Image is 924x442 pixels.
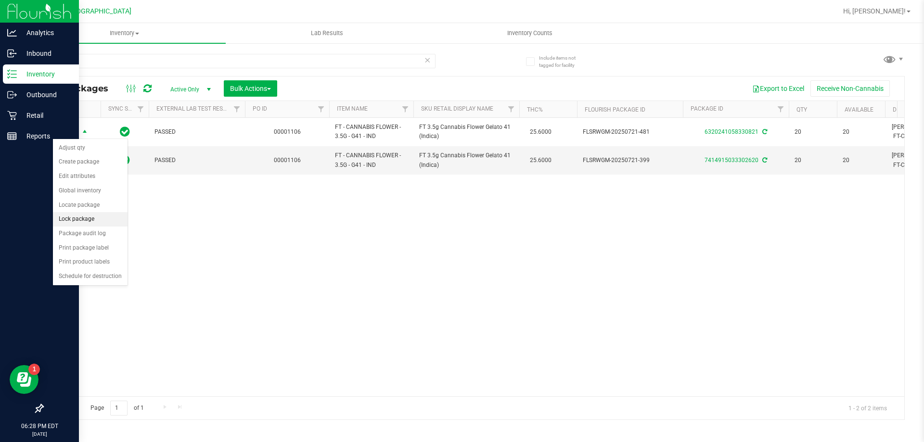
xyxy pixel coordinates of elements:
[274,157,301,164] a: 00001106
[494,29,565,38] span: Inventory Counts
[841,401,895,415] span: 1 - 2 of 2 items
[4,430,75,438] p: [DATE]
[17,27,75,38] p: Analytics
[503,101,519,117] a: Filter
[17,68,75,80] p: Inventory
[843,156,879,165] span: 20
[53,184,128,198] li: Global inventory
[691,105,723,112] a: Package ID
[10,365,38,394] iframe: Resource center
[335,123,408,141] span: FT - CANNABIS FLOWER - 3.5G - G41 - IND
[810,80,890,97] button: Receive Non-Cannabis
[583,156,677,165] span: FLSRWGM-20250721-399
[229,101,245,117] a: Filter
[53,198,128,213] li: Locate package
[4,422,75,430] p: 06:28 PM EDT
[230,85,271,92] span: Bulk Actions
[17,48,75,59] p: Inbound
[843,127,879,137] span: 20
[224,80,277,97] button: Bulk Actions
[53,269,128,284] li: Schedule for destruction
[7,28,17,38] inline-svg: Analytics
[108,105,145,112] a: Sync Status
[795,156,831,165] span: 20
[42,54,436,68] input: Search Package ID, Item Name, SKU, Lot or Part Number...
[313,101,329,117] a: Filter
[53,155,128,169] li: Create package
[335,151,408,169] span: FT - CANNABIS FLOWER - 3.5G - G41 - IND
[53,227,128,241] li: Package audit log
[761,157,767,164] span: Sync from Compliance System
[53,212,128,227] li: Lock package
[845,106,873,113] a: Available
[28,364,40,375] iframe: Resource center unread badge
[424,54,431,66] span: Clear
[843,7,906,15] span: Hi, [PERSON_NAME]!
[421,105,493,112] a: Sku Retail Display Name
[17,89,75,101] p: Outbound
[525,153,556,167] span: 25.6000
[337,105,368,112] a: Item Name
[23,29,226,38] span: Inventory
[156,105,232,112] a: External Lab Test Result
[7,131,17,141] inline-svg: Reports
[53,255,128,269] li: Print product labels
[154,156,239,165] span: PASSED
[65,7,131,15] span: [GEOGRAPHIC_DATA]
[761,128,767,135] span: Sync from Compliance System
[795,127,831,137] span: 20
[298,29,356,38] span: Lab Results
[428,23,631,43] a: Inventory Counts
[53,141,128,155] li: Adjust qty
[796,106,807,113] a: Qty
[82,401,152,416] span: Page of 1
[7,49,17,58] inline-svg: Inbound
[539,54,587,69] span: Include items not tagged for facility
[705,128,758,135] a: 6320241058330821
[746,80,810,97] button: Export to Excel
[398,101,413,117] a: Filter
[120,125,130,139] span: In Sync
[705,157,758,164] a: 7414915033302620
[133,101,149,117] a: Filter
[274,128,301,135] a: 00001106
[583,127,677,137] span: FLSRWGM-20250721-481
[527,106,543,113] a: THC%
[253,105,267,112] a: PO ID
[226,23,428,43] a: Lab Results
[17,130,75,142] p: Reports
[23,23,226,43] a: Inventory
[585,106,645,113] a: Flourish Package ID
[154,127,239,137] span: PASSED
[7,69,17,79] inline-svg: Inventory
[419,151,513,169] span: FT 3.5g Cannabis Flower Gelato 41 (Indica)
[7,90,17,100] inline-svg: Outbound
[7,111,17,120] inline-svg: Retail
[53,241,128,255] li: Print package label
[773,101,789,117] a: Filter
[419,123,513,141] span: FT 3.5g Cannabis Flower Gelato 41 (Indica)
[50,83,118,94] span: All Packages
[53,169,128,184] li: Edit attributes
[110,401,128,416] input: 1
[525,125,556,139] span: 25.6000
[17,110,75,121] p: Retail
[79,126,91,139] span: select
